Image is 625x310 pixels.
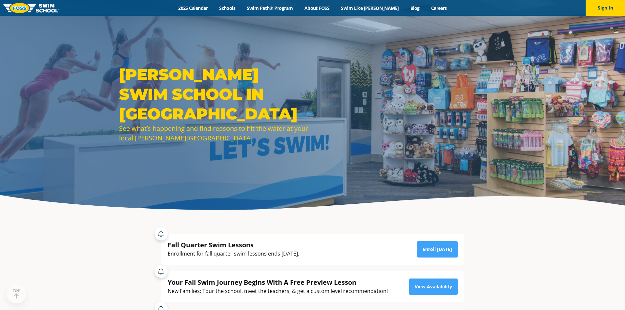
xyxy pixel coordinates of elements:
[405,5,425,11] a: Blog
[168,278,388,287] div: Your Fall Swim Journey Begins With A Free Preview Lesson
[425,5,452,11] a: Careers
[13,289,20,299] div: TOP
[409,279,458,295] a: View Availability
[173,5,214,11] a: 2025 Calendar
[3,3,59,13] img: FOSS Swim School Logo
[417,241,458,258] a: Enroll [DATE]
[168,287,388,296] div: New Families: Tour the school, meet the teachers, & get a custom level recommendation!
[299,5,335,11] a: About FOSS
[214,5,241,11] a: Schools
[119,124,309,143] div: See what’s happening and find reasons to hit the water at your local [PERSON_NAME][GEOGRAPHIC_DATA].
[168,240,299,249] div: Fall Quarter Swim Lessons
[241,5,299,11] a: Swim Path® Program
[335,5,405,11] a: Swim Like [PERSON_NAME]
[168,249,299,258] div: Enrollment for fall quarter swim lessons ends [DATE].
[119,65,309,124] h1: [PERSON_NAME] Swim School in [GEOGRAPHIC_DATA]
